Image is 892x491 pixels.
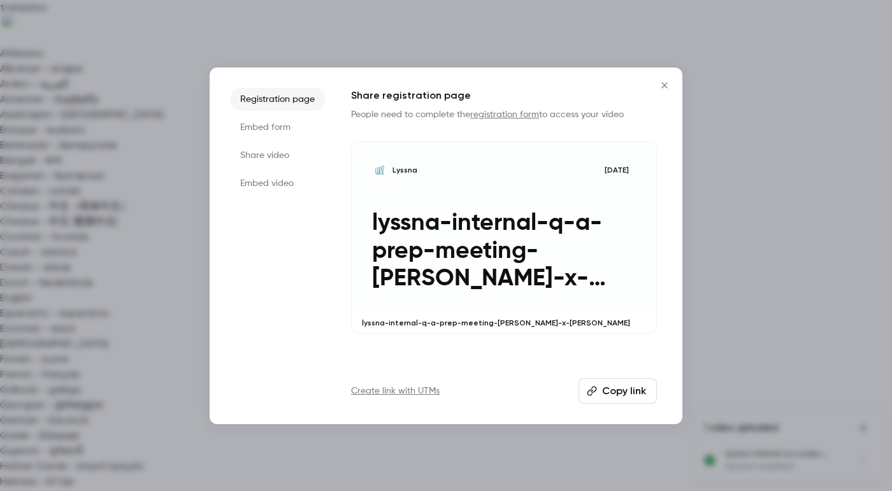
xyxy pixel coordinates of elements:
[351,108,657,121] p: People need to complete the to access your video
[470,110,539,119] a: registration form
[230,172,326,195] li: Embed video
[372,210,636,292] p: lyssna-internal-q-a-prep-meeting-[PERSON_NAME]-x-[PERSON_NAME]
[351,141,657,334] a: lyssna-internal-q-a-prep-meeting-joe-x-odetteLyssna[DATE]lyssna-internal-q-a-prep-meeting-[PERSON...
[230,88,326,111] li: Registration page
[230,144,326,167] li: Share video
[362,318,646,328] p: lyssna-internal-q-a-prep-meeting-[PERSON_NAME]-x-[PERSON_NAME]
[392,165,417,175] p: Lyssna
[230,116,326,139] li: Embed form
[351,88,657,103] h1: Share registration page
[579,378,657,404] button: Copy link
[598,162,636,178] span: [DATE]
[652,73,677,98] button: Close
[351,385,440,397] a: Create link with UTMs
[372,162,387,178] img: lyssna-internal-q-a-prep-meeting-joe-x-odette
